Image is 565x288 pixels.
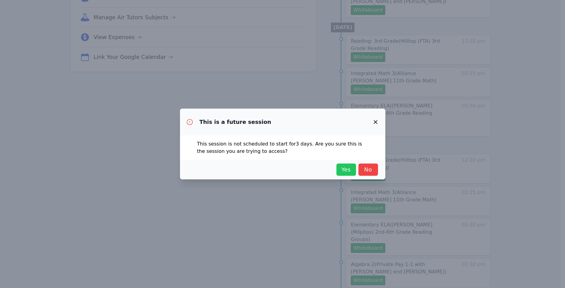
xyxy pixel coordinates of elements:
span: Yes [339,165,353,174]
span: No [361,165,375,174]
p: This session is not scheduled to start for 3 days . Are you sure this is the session you are tryi... [197,140,368,155]
button: Yes [336,164,356,176]
button: No [358,164,378,176]
h3: This is a future session [200,118,271,126]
